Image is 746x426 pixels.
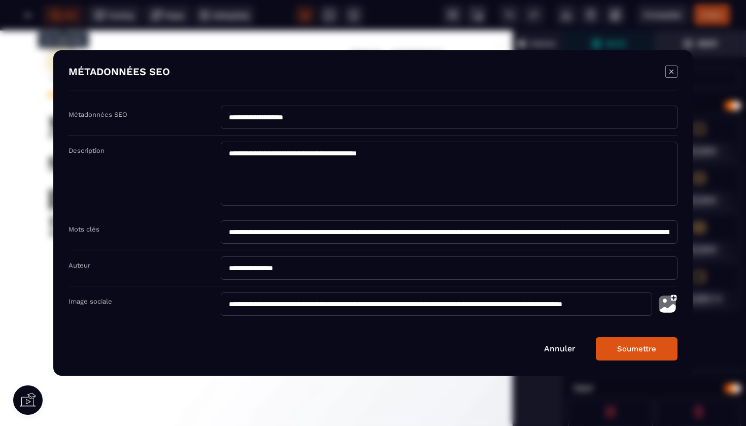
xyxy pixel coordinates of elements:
label: Image sociale [69,298,112,305]
img: 8aeef015e0ebd4251a34490ffea99928_mail.png [317,24,331,39]
label: Auteur [69,261,90,269]
button: Soumettre [596,337,677,361]
label: Métadonnées SEO [69,111,127,118]
h4: MÉTADONNÉES SEO [69,65,170,80]
text: [EMAIL_ADDRESS][DOMAIN_NAME] [331,19,462,43]
label: Description [69,147,105,154]
text: Programme 360° [48,60,120,70]
img: fddb039ee2cd576d9691c5ef50e92217_Logo.png [41,10,81,50]
label: Mots clés [69,225,99,233]
img: fb0692f217c0f5e90e311a2bc6a2db68_Sans_titre_(1080_x_1720_px)_(1080_x_1550_px).png [271,60,387,227]
img: photo-upload.002a6cb0.svg [657,292,677,316]
a: Annuler [544,344,575,353]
